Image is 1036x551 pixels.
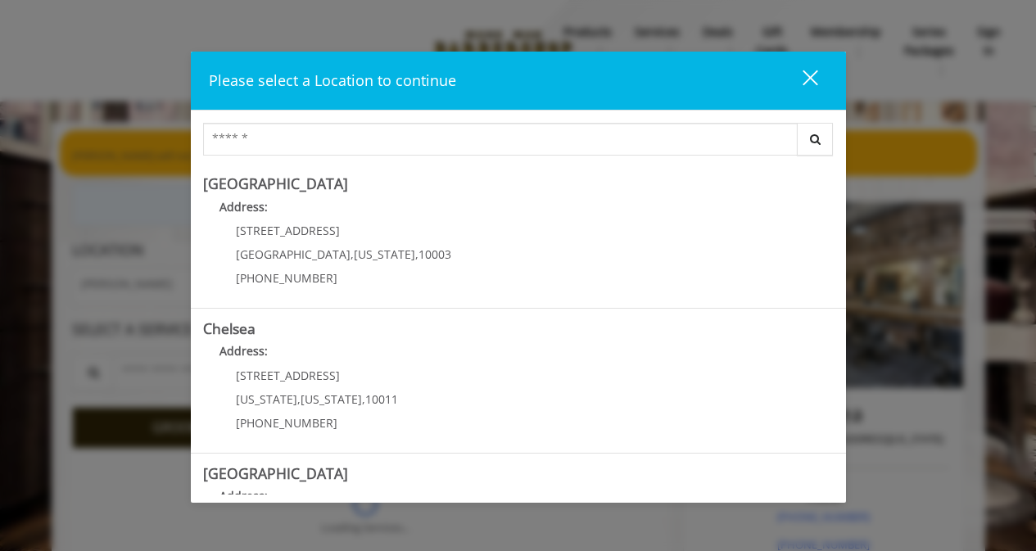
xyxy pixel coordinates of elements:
[415,246,418,262] span: ,
[418,246,451,262] span: 10003
[203,174,348,193] b: [GEOGRAPHIC_DATA]
[772,64,828,97] button: close dialog
[203,463,348,483] b: [GEOGRAPHIC_DATA]
[203,123,798,156] input: Search Center
[806,133,825,145] i: Search button
[236,270,337,286] span: [PHONE_NUMBER]
[219,488,268,504] b: Address:
[219,343,268,359] b: Address:
[203,318,256,338] b: Chelsea
[236,391,297,407] span: [US_STATE]
[297,391,301,407] span: ,
[784,69,817,93] div: close dialog
[236,368,340,383] span: [STREET_ADDRESS]
[236,246,351,262] span: [GEOGRAPHIC_DATA]
[351,246,354,262] span: ,
[365,391,398,407] span: 10011
[209,70,456,90] span: Please select a Location to continue
[362,391,365,407] span: ,
[354,246,415,262] span: [US_STATE]
[203,123,834,164] div: Center Select
[301,391,362,407] span: [US_STATE]
[236,415,337,431] span: [PHONE_NUMBER]
[236,223,340,238] span: [STREET_ADDRESS]
[219,199,268,215] b: Address:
